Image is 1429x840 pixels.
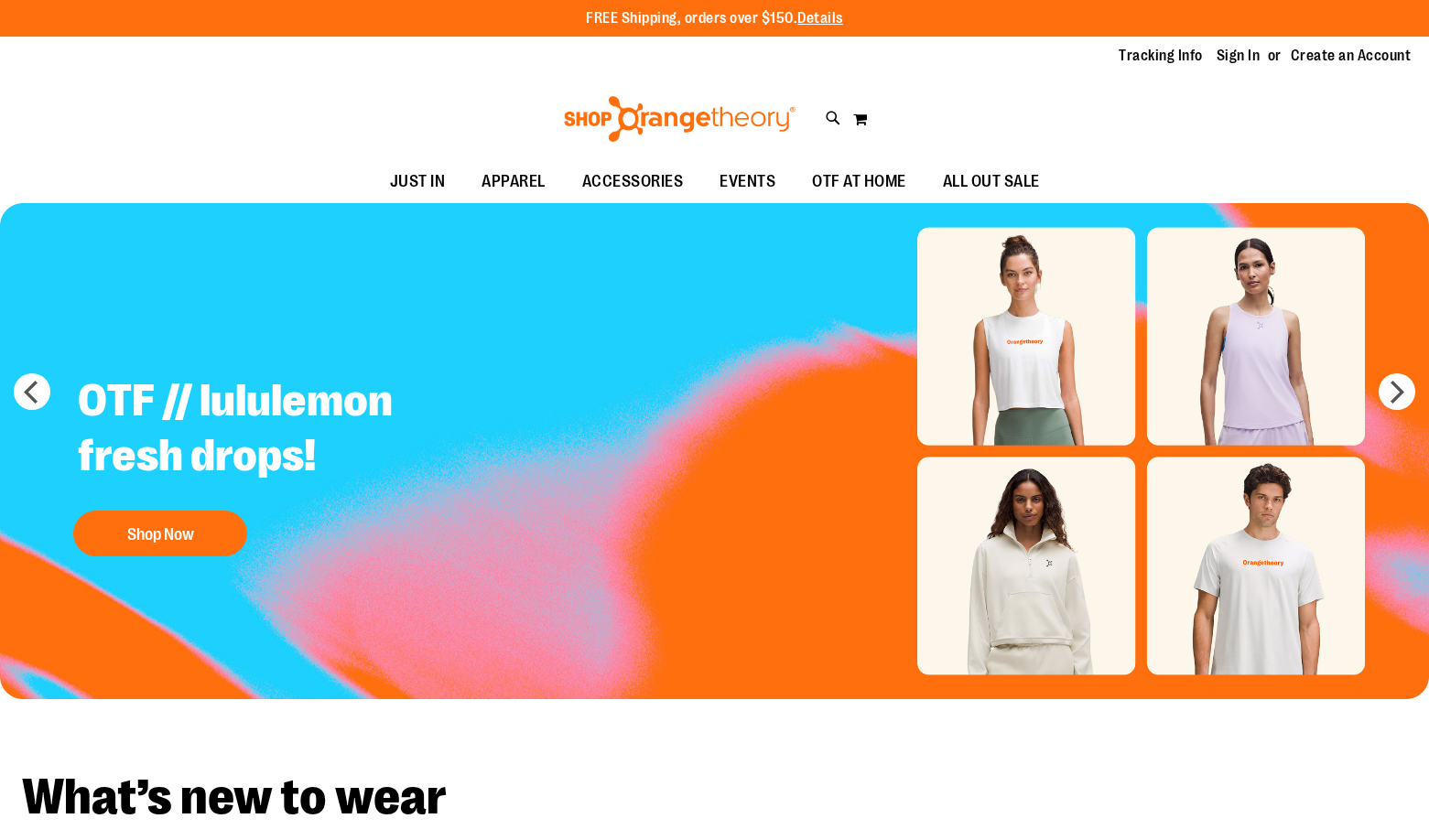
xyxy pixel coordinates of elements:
[797,10,843,27] a: Details
[390,161,446,202] span: JUST IN
[73,511,247,556] button: Shop Now
[812,161,906,202] span: OTF AT HOME
[582,161,684,202] span: ACCESSORIES
[943,161,1040,202] span: ALL OUT SALE
[1217,46,1261,66] a: Sign In
[22,772,1407,823] h2: What’s new to wear
[1119,46,1203,66] a: Tracking Info
[720,161,775,202] span: EVENTS
[482,161,546,202] span: APPAREL
[14,373,50,410] button: prev
[561,96,798,142] img: Shop Orangetheory
[1291,46,1412,66] a: Create an Account
[586,8,843,29] p: FREE Shipping, orders over $150.
[1379,373,1415,410] button: next
[64,360,519,501] h2: OTF // lululemon fresh drops!
[64,360,519,565] a: OTF // lululemon fresh drops! Shop Now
